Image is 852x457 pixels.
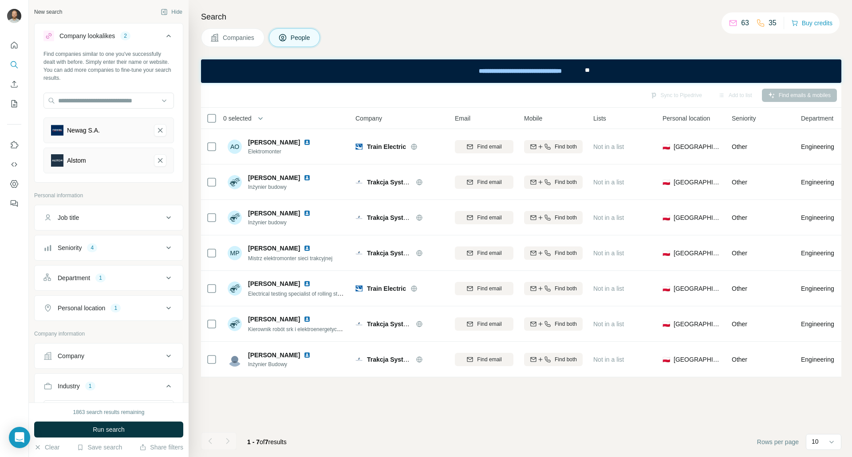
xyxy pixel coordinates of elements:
[248,244,300,253] span: [PERSON_NAME]
[154,5,189,19] button: Hide
[228,281,242,296] img: Avatar
[248,138,300,147] span: [PERSON_NAME]
[477,285,501,293] span: Find email
[455,353,513,366] button: Find email
[248,325,351,332] span: Kierownik robót srk i elektroenergetycznych
[593,320,624,328] span: Not in a list
[732,285,747,292] span: Other
[663,320,670,328] span: 🇵🇱
[812,437,819,446] p: 10
[663,178,670,187] span: 🇵🇱
[593,179,624,186] span: Not in a list
[355,320,363,328] img: Logo of Trakcja System Sp z o.o.
[555,285,577,293] span: Find both
[7,76,21,92] button: Enrich CSV
[674,355,721,364] span: [GEOGRAPHIC_DATA]
[248,209,300,218] span: [PERSON_NAME]
[593,250,624,257] span: Not in a list
[455,140,513,153] button: Find email
[355,285,363,292] img: Logo of Train Electric
[58,304,105,312] div: Personal location
[593,214,624,221] span: Not in a list
[524,353,583,366] button: Find both
[791,17,832,29] button: Buy credits
[35,345,183,367] button: Company
[769,18,777,28] p: 35
[95,274,106,282] div: 1
[455,211,513,224] button: Find email
[674,213,721,222] span: [GEOGRAPHIC_DATA]
[34,330,183,338] p: Company information
[228,317,242,331] img: Avatar
[801,178,834,187] span: Engineering
[367,320,439,328] span: Trakcja System Sp z o.o.
[367,179,439,186] span: Trakcja System Sp z o.o.
[228,246,242,260] div: MP
[757,437,799,446] span: Rows per page
[59,31,115,40] div: Company lookalikes
[77,443,122,452] button: Save search
[732,143,747,150] span: Other
[248,183,321,191] span: Inżynier budowy
[801,142,834,151] span: Engineering
[304,210,311,217] img: LinkedIn logo
[732,250,747,257] span: Other
[73,408,145,416] div: 1863 search results remaining
[85,382,95,390] div: 1
[555,178,577,186] span: Find both
[304,245,311,252] img: LinkedIn logo
[35,375,183,400] button: Industry1
[732,179,747,186] span: Other
[248,279,300,288] span: [PERSON_NAME]
[593,285,624,292] span: Not in a list
[455,176,513,189] button: Find email
[674,249,721,258] span: [GEOGRAPHIC_DATA]
[524,114,542,123] span: Mobile
[741,18,749,28] p: 63
[7,37,21,53] button: Quick start
[477,355,501,363] span: Find email
[732,114,756,123] span: Seniority
[7,195,21,211] button: Feedback
[455,282,513,295] button: Find email
[355,250,363,257] img: Logo of Trakcja System Sp z o.o.
[732,320,747,328] span: Other
[67,156,86,165] div: Alstom
[801,213,834,222] span: Engineering
[228,175,242,189] img: Avatar
[248,290,396,297] span: Electrical testing specialist of rolling stocks ([MEDICAL_DATA])
[35,267,183,289] button: Department1
[7,176,21,192] button: Dashboard
[58,243,82,252] div: Seniority
[34,443,59,452] button: Clear
[34,422,183,437] button: Run search
[7,156,21,172] button: Use Surfe API
[674,320,721,328] span: [GEOGRAPHIC_DATA]
[7,96,21,112] button: My lists
[58,213,79,222] div: Job title
[674,178,721,187] span: [GEOGRAPHIC_DATA]
[355,179,363,186] img: Logo of Trakcja System Sp z o.o.
[555,214,577,222] span: Find both
[524,246,583,260] button: Find both
[801,355,834,364] span: Engineering
[228,352,242,367] img: Avatar
[34,8,62,16] div: New search
[120,32,130,40] div: 2
[248,351,300,359] span: [PERSON_NAME]
[593,356,624,363] span: Not in a list
[355,214,363,221] img: Logo of Trakcja System Sp z o.o.
[524,211,583,224] button: Find both
[58,273,90,282] div: Department
[248,255,332,262] span: Mistrz elektromonter sieci trakcyjnej
[7,9,21,23] img: Avatar
[477,178,501,186] span: Find email
[110,304,121,312] div: 1
[247,438,287,445] span: results
[265,438,268,445] span: 7
[58,352,84,360] div: Company
[154,124,166,137] button: Newag S.A.-remove-button
[355,114,382,123] span: Company
[201,59,841,83] iframe: Banner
